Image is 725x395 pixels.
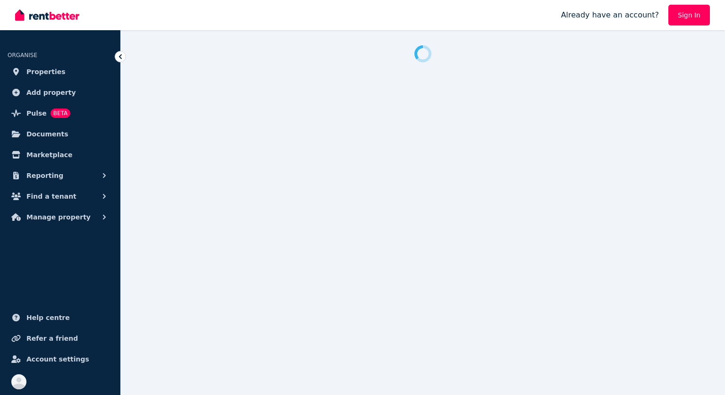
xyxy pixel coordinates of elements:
span: BETA [51,109,70,118]
span: Already have an account? [561,9,659,21]
span: Pulse [26,108,47,119]
a: Documents [8,125,113,143]
span: Refer a friend [26,333,78,344]
a: Properties [8,62,113,81]
span: Marketplace [26,149,72,160]
a: Sign In [668,5,710,25]
span: Properties [26,66,66,77]
span: Manage property [26,211,91,223]
button: Reporting [8,166,113,185]
a: Marketplace [8,145,113,164]
span: Add property [26,87,76,98]
img: RentBetter [15,8,79,22]
span: Account settings [26,353,89,365]
a: Add property [8,83,113,102]
button: Find a tenant [8,187,113,206]
span: ORGANISE [8,52,37,59]
span: Help centre [26,312,70,323]
span: Reporting [26,170,63,181]
a: Refer a friend [8,329,113,348]
span: Documents [26,128,68,140]
a: Account settings [8,350,113,369]
a: PulseBETA [8,104,113,123]
span: Find a tenant [26,191,76,202]
button: Manage property [8,208,113,227]
a: Help centre [8,308,113,327]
